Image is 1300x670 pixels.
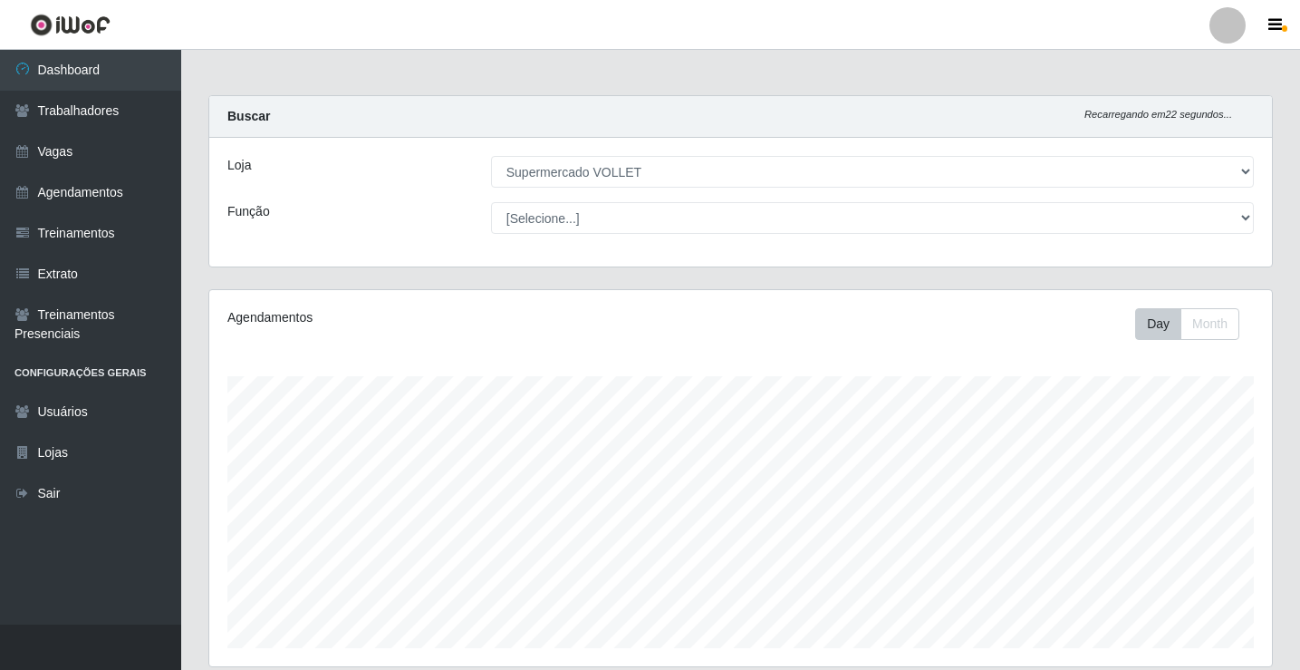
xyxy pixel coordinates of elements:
[227,156,251,175] label: Loja
[227,202,270,221] label: Função
[1135,308,1239,340] div: First group
[227,109,270,123] strong: Buscar
[1084,109,1232,120] i: Recarregando em 22 segundos...
[1180,308,1239,340] button: Month
[30,14,111,36] img: CoreUI Logo
[1135,308,1181,340] button: Day
[1135,308,1254,340] div: Toolbar with button groups
[227,308,640,327] div: Agendamentos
